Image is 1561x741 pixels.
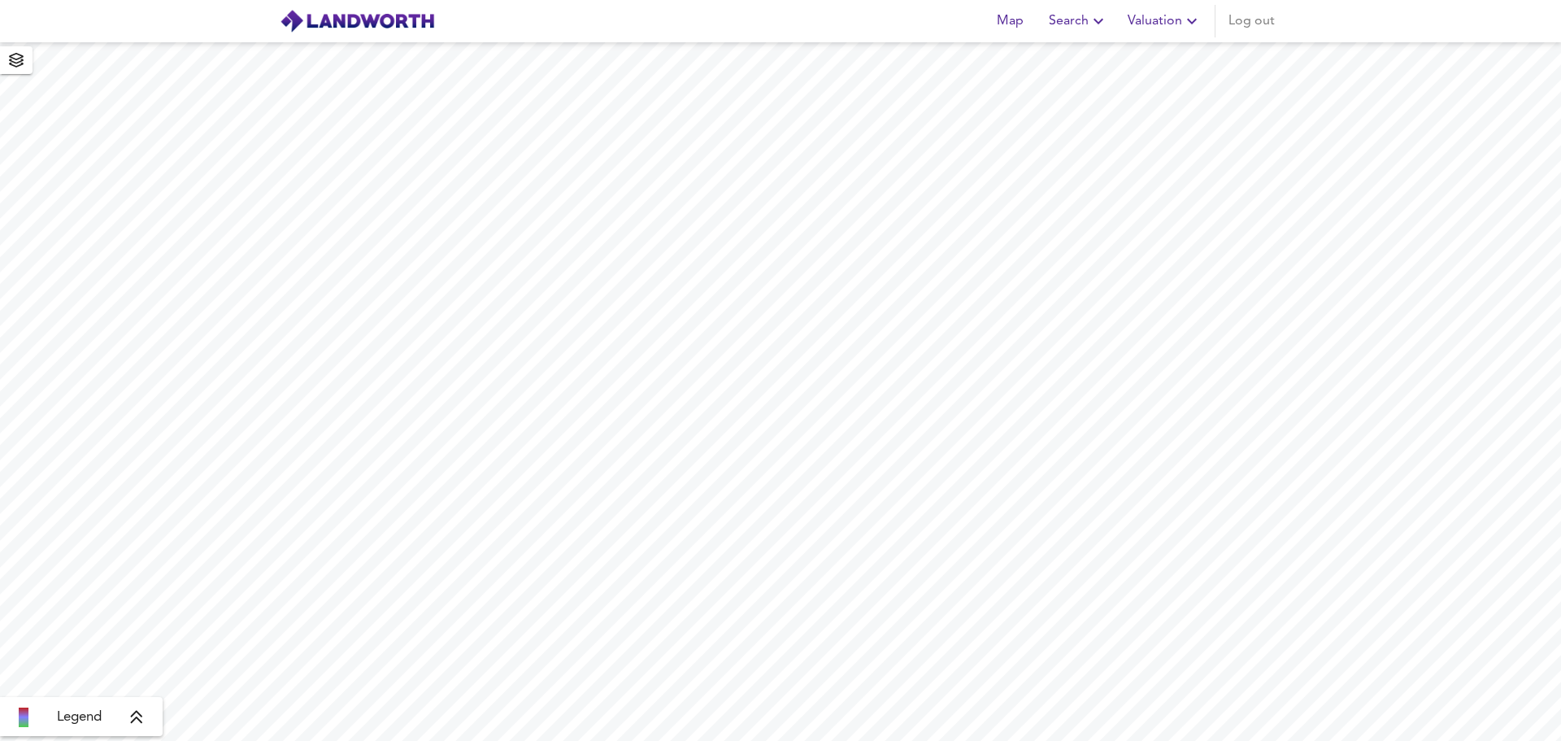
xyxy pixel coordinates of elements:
span: Log out [1228,10,1275,33]
span: Valuation [1128,10,1202,33]
button: Map [984,5,1036,37]
button: Search [1042,5,1115,37]
span: Search [1049,10,1108,33]
span: Legend [57,708,102,727]
span: Map [990,10,1029,33]
button: Log out [1222,5,1281,37]
img: logo [280,9,435,33]
button: Valuation [1121,5,1208,37]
